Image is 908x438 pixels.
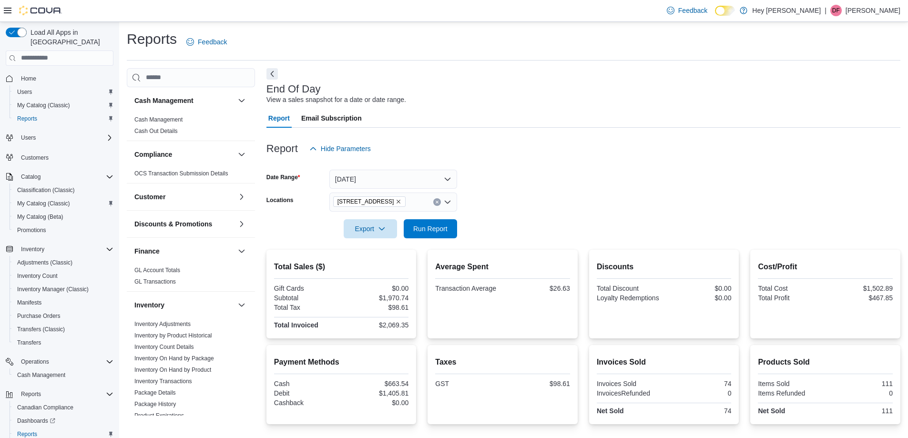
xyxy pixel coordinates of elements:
button: Compliance [134,150,234,159]
span: Promotions [13,224,113,236]
a: Inventory Adjustments [134,321,191,327]
span: [STREET_ADDRESS] [337,197,394,206]
div: Items Refunded [758,389,823,397]
div: $0.00 [666,285,731,292]
span: GL Account Totals [134,266,180,274]
span: Customers [17,151,113,163]
span: Package Details [134,389,176,397]
div: $0.00 [666,294,731,302]
h2: Invoices Sold [597,357,732,368]
button: Catalog [2,170,117,183]
h3: End Of Day [266,83,321,95]
span: Reports [13,113,113,124]
button: Catalog [17,171,44,183]
button: Hide Parameters [306,139,375,158]
a: Cash Management [13,369,69,381]
h3: Inventory [134,300,164,310]
button: Finance [236,245,247,257]
button: Transfers [10,336,117,349]
span: Inventory [17,244,113,255]
div: $467.85 [827,294,893,302]
span: Manifests [17,299,41,306]
span: Purchase Orders [13,310,113,322]
button: Inventory [236,299,247,311]
button: Users [10,85,117,99]
button: Purchase Orders [10,309,117,323]
div: Items Sold [758,380,823,387]
div: Finance [127,265,255,291]
h3: Finance [134,246,160,256]
a: Promotions [13,224,50,236]
span: Dashboards [13,415,113,427]
a: Manifests [13,297,45,308]
h2: Payment Methods [274,357,409,368]
span: Adjustments (Classic) [17,259,72,266]
span: My Catalog (Classic) [13,100,113,111]
button: Discounts & Promotions [134,219,234,229]
button: [DATE] [329,170,457,189]
span: Classification (Classic) [13,184,113,196]
button: Canadian Compliance [10,401,117,414]
button: Cash Management [134,96,234,105]
a: Inventory by Product Historical [134,332,212,339]
span: Reports [17,388,113,400]
div: InvoicesRefunded [597,389,662,397]
span: Transfers [17,339,41,346]
span: Users [17,88,32,96]
h3: Report [266,143,298,154]
span: Inventory Adjustments [134,320,191,328]
a: GL Account Totals [134,267,180,274]
span: Feedback [198,37,227,47]
span: Inventory Manager (Classic) [17,285,89,293]
a: Adjustments (Classic) [13,257,76,268]
button: Customer [134,192,234,202]
a: Feedback [183,32,231,51]
button: Inventory Count [10,269,117,283]
h2: Cost/Profit [758,261,893,273]
div: GST [435,380,500,387]
div: $1,502.89 [827,285,893,292]
a: Inventory Transactions [134,378,192,385]
div: 0 [827,389,893,397]
div: Loyalty Redemptions [597,294,662,302]
span: Reports [17,430,37,438]
div: Debit [274,389,339,397]
div: 74 [666,407,731,415]
button: Export [344,219,397,238]
span: Dashboards [17,417,55,425]
span: Inventory Count [13,270,113,282]
div: Total Profit [758,294,823,302]
h3: Discounts & Promotions [134,219,212,229]
a: Transfers [13,337,45,348]
button: Classification (Classic) [10,183,117,197]
span: Export [349,219,391,238]
a: Package Details [134,389,176,396]
button: Promotions [10,224,117,237]
span: Load All Apps in [GEOGRAPHIC_DATA] [27,28,113,47]
span: Inventory On Hand by Product [134,366,211,374]
span: GL Transactions [134,278,176,285]
button: Clear input [433,198,441,206]
a: Inventory On Hand by Product [134,367,211,373]
h2: Products Sold [758,357,893,368]
div: Invoices Sold [597,380,662,387]
span: Package History [134,400,176,408]
span: Promotions [17,226,46,234]
button: Run Report [404,219,457,238]
h1: Reports [127,30,177,49]
a: Package History [134,401,176,407]
span: Purchase Orders [17,312,61,320]
span: Canadian Compliance [13,402,113,413]
button: Inventory Manager (Classic) [10,283,117,296]
div: Cash [274,380,339,387]
span: 15820 Stony Plain Road [333,196,406,207]
div: Subtotal [274,294,339,302]
div: $1,405.81 [343,389,408,397]
button: My Catalog (Beta) [10,210,117,224]
span: Cash Management [134,116,183,123]
div: Total Cost [758,285,823,292]
span: Product Expirations [134,412,184,419]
